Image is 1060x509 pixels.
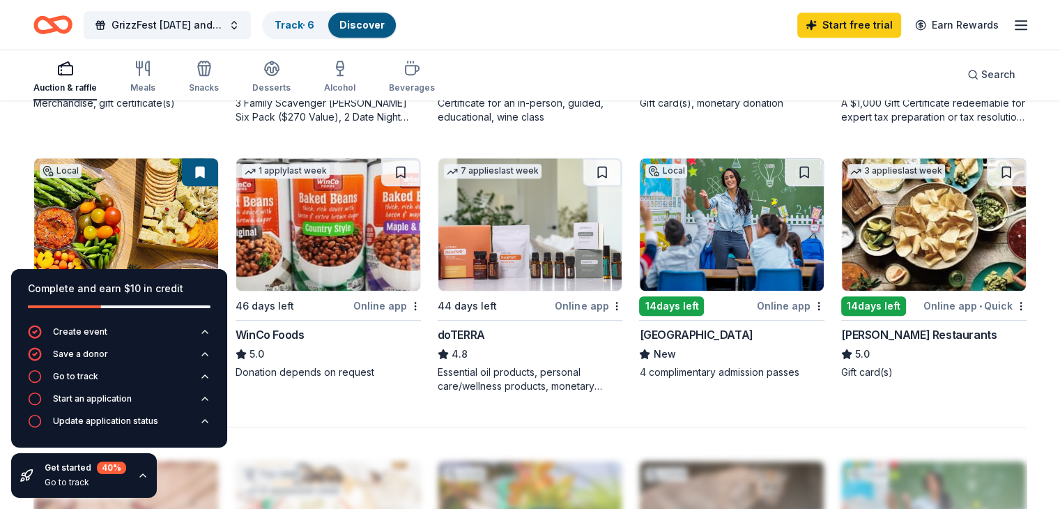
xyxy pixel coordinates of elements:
[28,392,210,414] button: Start an application
[389,82,435,93] div: Beverages
[444,164,541,178] div: 7 applies last week
[236,298,294,314] div: 46 days left
[639,296,704,316] div: 14 days left
[53,371,98,382] div: Go to track
[438,326,485,343] div: doTERRA
[53,349,108,360] div: Save a donor
[33,54,97,100] button: Auction & raffle
[324,82,355,93] div: Alcohol
[324,54,355,100] button: Alcohol
[33,8,72,41] a: Home
[438,96,623,124] div: Certificate for an in-person, guided, educational, wine class
[757,297,824,314] div: Online app
[438,158,623,393] a: Image for doTERRA7 applieslast week44 days leftOnline appdoTERRA4.8Essential oil products, person...
[645,164,687,178] div: Local
[923,297,1027,314] div: Online app Quick
[112,17,223,33] span: GrizzFest [DATE] and Silent Auction
[53,416,158,427] div: Update application status
[841,296,906,316] div: 14 days left
[847,164,945,178] div: 3 applies last week
[438,158,622,291] img: Image for doTERRA
[640,158,824,291] img: Image for Children’s Museum Houston
[236,158,420,291] img: Image for WinCo Foods
[236,158,421,379] a: Image for WinCo Foods1 applylast week46 days leftOnline appWinCo Foods5.0Donation depends on request
[40,164,82,178] div: Local
[53,326,107,337] div: Create event
[28,280,210,297] div: Complete and earn $10 in credit
[252,82,291,93] div: Desserts
[33,158,219,379] a: Image for Phoenicia FoodsLocal18 days leftOnline appPhoenicia FoodsNewFood, gift card(s)
[438,365,623,393] div: Essential oil products, personal care/wellness products, monetary donations
[842,158,1026,291] img: Image for Pappas Restaurants
[252,54,291,100] button: Desserts
[28,370,210,392] button: Go to track
[639,326,753,343] div: [GEOGRAPHIC_DATA]
[33,82,97,93] div: Auction & raffle
[242,164,330,178] div: 1 apply last week
[34,158,218,291] img: Image for Phoenicia Foods
[53,393,132,404] div: Start an application
[189,54,219,100] button: Snacks
[249,346,264,363] span: 5.0
[339,19,385,31] a: Discover
[841,96,1027,124] div: A $1,000 Gift Certificate redeemable for expert tax preparation or tax resolution services—recipi...
[28,347,210,370] button: Save a donor
[275,19,314,31] a: Track· 6
[981,66,1015,83] span: Search
[130,54,155,100] button: Meals
[130,82,155,93] div: Meals
[855,346,870,363] span: 5.0
[639,158,824,379] a: Image for Children’s Museum HoustonLocal14days leftOnline app[GEOGRAPHIC_DATA]New4 complimentary ...
[33,96,219,110] div: Merchandise, gift certificate(s)
[653,346,675,363] span: New
[797,13,901,38] a: Start free trial
[236,365,421,379] div: Donation depends on request
[841,158,1027,379] a: Image for Pappas Restaurants3 applieslast week14days leftOnline app•Quick[PERSON_NAME] Restaurant...
[45,477,126,488] div: Go to track
[841,326,997,343] div: [PERSON_NAME] Restaurants
[97,462,126,474] div: 40 %
[452,346,468,363] span: 4.8
[956,61,1027,89] button: Search
[979,301,982,312] span: •
[438,298,497,314] div: 44 days left
[45,462,126,474] div: Get started
[28,325,210,347] button: Create event
[639,96,824,110] div: Gift card(s), monetary donation
[389,54,435,100] button: Beverages
[28,414,210,436] button: Update application status
[236,326,305,343] div: WinCo Foods
[555,297,622,314] div: Online app
[189,82,219,93] div: Snacks
[907,13,1007,38] a: Earn Rewards
[353,297,421,314] div: Online app
[639,365,824,379] div: 4 complimentary admission passes
[841,365,1027,379] div: Gift card(s)
[84,11,251,39] button: GrizzFest [DATE] and Silent Auction
[236,96,421,124] div: 3 Family Scavenger [PERSON_NAME] Six Pack ($270 Value), 2 Date Night Scavenger [PERSON_NAME] Two ...
[262,11,397,39] button: Track· 6Discover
